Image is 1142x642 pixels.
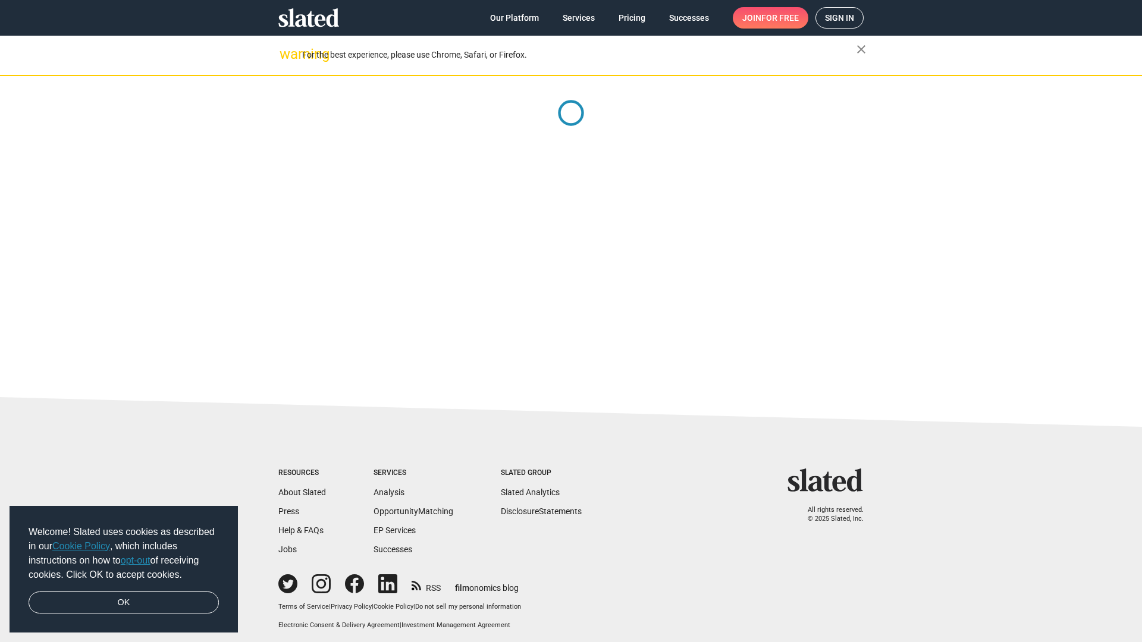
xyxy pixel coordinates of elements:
[10,506,238,633] div: cookieconsent
[563,7,595,29] span: Services
[278,621,400,629] a: Electronic Consent & Delivery Agreement
[278,487,326,497] a: About Slated
[501,487,560,497] a: Slated Analytics
[669,7,709,29] span: Successes
[490,7,539,29] span: Our Platform
[29,591,219,614] a: dismiss cookie message
[374,487,404,497] a: Analysis
[609,7,655,29] a: Pricing
[374,468,453,478] div: Services
[374,603,413,610] a: Cookie Policy
[374,525,416,535] a: EP Services
[501,468,582,478] div: Slated Group
[401,621,510,629] a: Investment Management Agreement
[278,468,326,478] div: Resources
[329,603,331,610] span: |
[302,47,857,63] div: For the best experience, please use Chrome, Safari, or Firefox.
[374,545,412,554] a: Successes
[501,506,582,516] a: DisclosureStatements
[121,555,150,565] a: opt-out
[455,573,519,594] a: filmonomics blog
[481,7,548,29] a: Our Platform
[412,575,441,594] a: RSS
[400,621,401,629] span: |
[372,603,374,610] span: |
[415,603,521,612] button: Do not sell my personal information
[660,7,719,29] a: Successes
[761,7,799,29] span: for free
[795,506,864,523] p: All rights reserved. © 2025 Slated, Inc.
[278,603,329,610] a: Terms of Service
[742,7,799,29] span: Join
[278,525,324,535] a: Help & FAQs
[619,7,645,29] span: Pricing
[733,7,808,29] a: Joinfor free
[331,603,372,610] a: Privacy Policy
[29,525,219,582] span: Welcome! Slated uses cookies as described in our , which includes instructions on how to of recei...
[374,506,453,516] a: OpportunityMatching
[854,42,868,56] mat-icon: close
[280,47,294,61] mat-icon: warning
[52,541,110,551] a: Cookie Policy
[553,7,604,29] a: Services
[278,545,297,554] a: Jobs
[278,506,299,516] a: Press
[455,583,469,593] span: film
[815,7,864,29] a: Sign in
[825,8,854,28] span: Sign in
[413,603,415,610] span: |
